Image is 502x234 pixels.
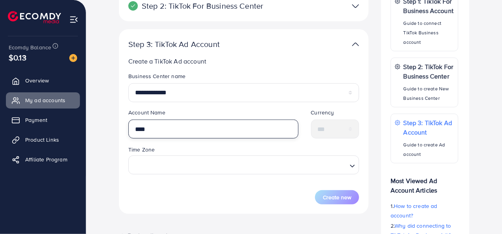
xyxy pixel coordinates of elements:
a: Affiliate Program [6,152,80,167]
span: My ad accounts [25,96,65,104]
button: Create new [315,190,359,204]
p: Most Viewed Ad Account Articles [391,170,458,195]
legend: Business Center name [128,72,359,83]
a: My ad accounts [6,92,80,108]
a: Product Links [6,132,80,148]
img: TikTok partner [352,0,359,12]
legend: Account Name [128,109,298,120]
p: Create a TikTok Ad account [128,56,359,66]
label: Time Zone [128,146,155,154]
p: Guide to create Ad account [404,140,454,159]
a: Payment [6,112,80,128]
img: menu [69,15,78,24]
span: Product Links [25,136,59,144]
p: Guide to create New Business Center [404,84,454,103]
span: Payment [25,116,47,124]
p: Step 2: TikTok For Business Center [404,62,454,81]
p: 1. [391,201,458,220]
p: Guide to connect TikTok Business account [404,19,454,47]
span: Create new [323,193,351,201]
span: $0.13 [9,52,26,63]
span: Affiliate Program [25,155,67,163]
p: Step 3: TikTok Ad Account [404,118,454,137]
iframe: Chat [469,198,496,228]
p: Step 2: TikTok For Business Center [128,1,278,11]
p: Step 3: TikTok Ad Account [128,39,278,49]
span: How to create ad account? [391,202,437,219]
div: Search for option [128,155,359,174]
input: Search for option [132,157,346,172]
legend: Currency [311,109,359,120]
img: image [69,54,77,62]
img: TikTok partner [352,39,359,50]
a: Overview [6,73,80,88]
span: Overview [25,77,49,84]
img: logo [8,11,61,23]
span: Ecomdy Balance [9,43,51,51]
